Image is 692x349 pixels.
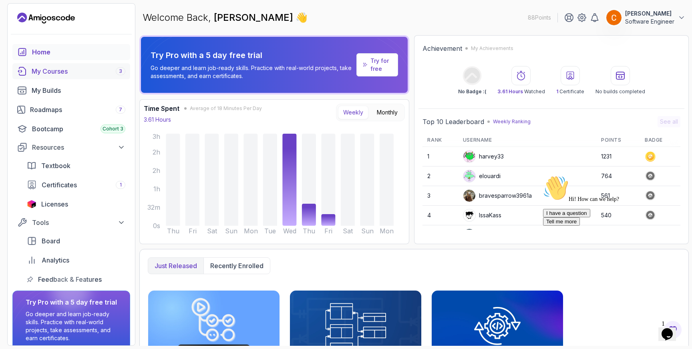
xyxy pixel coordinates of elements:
[41,199,68,209] span: Licenses
[370,57,391,73] a: Try for free
[3,45,40,54] button: Tell me more
[458,88,486,95] p: No Badge :(
[596,147,640,166] td: 1231
[189,227,197,235] tspan: Fri
[422,206,458,225] td: 4
[119,106,122,113] span: 7
[42,180,77,190] span: Certificates
[148,258,203,274] button: Just released
[203,258,270,274] button: Recently enrolled
[625,10,674,18] p: [PERSON_NAME]
[606,10,686,26] button: user profile image[PERSON_NAME]Software Engineer
[422,134,458,147] th: Rank
[458,134,596,147] th: Username
[27,200,36,208] img: jetbrains icon
[32,218,125,227] div: Tools
[283,227,296,235] tspan: Wed
[658,317,684,341] iframe: chat widget
[12,215,130,230] button: Tools
[658,116,680,127] button: See all
[103,126,123,132] span: Cohort 3
[151,64,353,80] p: Go deeper and learn job-ready skills. Practice with real-world projects, take assessments, and ea...
[422,147,458,166] td: 1
[22,271,130,287] a: feedback
[12,102,130,118] a: roadmaps
[22,196,130,212] a: licenses
[143,11,308,24] p: Welcome Back,
[463,189,532,202] div: bravesparrow3961a
[225,227,237,235] tspan: Sun
[3,24,79,30] span: Hi! How can we help?
[422,225,458,245] td: 5
[244,227,258,235] tspan: Mon
[356,53,398,76] a: Try for free
[22,158,130,174] a: textbook
[167,227,179,235] tspan: Thu
[26,310,117,342] p: Go deeper and learn job-ready skills. Practice with real-world projects, take assessments, and ea...
[463,209,475,221] img: user profile image
[528,14,551,22] p: 88 Points
[153,166,160,174] tspan: 2h
[12,44,130,60] a: home
[22,177,130,193] a: certificates
[32,66,125,76] div: My Courses
[422,117,484,126] h2: Top 10 Leaderboard
[422,44,462,53] h2: Achievement
[32,86,125,95] div: My Builds
[640,134,680,147] th: Badge
[153,222,160,230] tspan: 0s
[12,63,130,79] a: courses
[343,227,353,235] tspan: Sat
[463,170,475,182] img: default monster avatar
[12,121,130,137] a: bootcamp
[144,104,179,113] h3: Time Spent
[12,140,130,154] button: Resources
[3,37,50,45] button: I have a question
[463,150,504,163] div: harvey33
[422,186,458,206] td: 3
[324,227,332,235] tspan: Fri
[361,227,374,235] tspan: Sun
[595,88,645,95] p: No builds completed
[17,12,75,24] a: Landing page
[147,203,160,211] tspan: 32m
[119,68,122,74] span: 3
[493,118,531,125] p: Weekly Ranking
[606,10,622,25] img: user profile image
[210,261,264,271] p: Recently enrolled
[3,3,29,29] img: :wave:
[42,255,69,265] span: Analytics
[155,261,197,271] p: Just released
[12,82,130,98] a: builds
[42,236,60,246] span: Board
[151,50,353,61] p: Try Pro with a 5 day free trial
[463,170,501,183] div: elouardi
[471,45,513,52] p: My Achievements
[153,185,160,193] tspan: 1h
[38,275,102,284] span: Feedback & Features
[463,190,475,202] img: user profile image
[303,227,315,235] tspan: Thu
[372,106,403,119] button: Monthly
[422,166,458,186] td: 2
[30,105,125,114] div: Roadmaps
[32,142,125,152] div: Resources
[153,132,160,140] tspan: 3h
[22,233,130,249] a: board
[22,252,130,268] a: analytics
[264,227,276,235] tspan: Tue
[463,229,475,241] img: user profile image
[207,227,217,235] tspan: Sat
[556,88,584,95] p: Certificate
[41,161,70,170] span: Textbook
[190,105,262,112] span: Average of 18 Minutes Per Day
[463,209,501,222] div: IssaKass
[338,106,368,119] button: Weekly
[596,134,640,147] th: Points
[153,148,160,156] tspan: 2h
[625,18,674,26] p: Software Engineer
[497,88,523,94] span: 3.61 Hours
[497,88,545,95] p: Watched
